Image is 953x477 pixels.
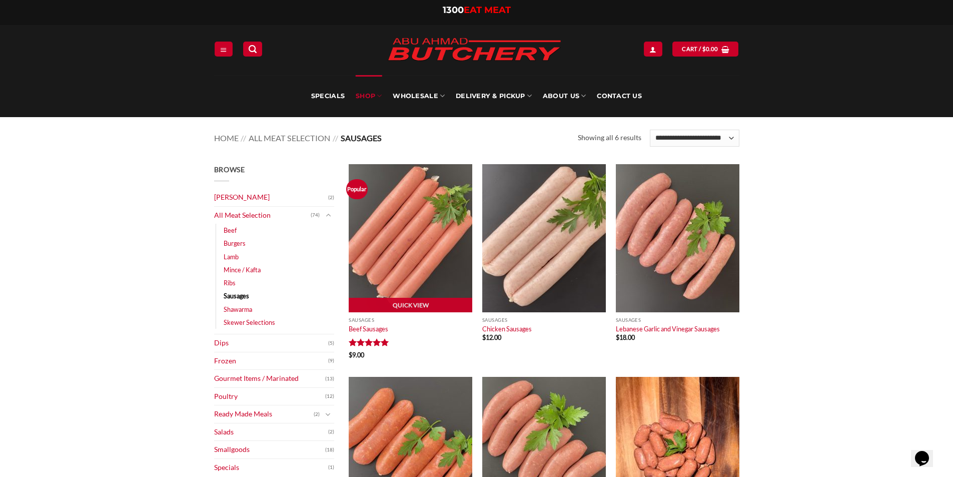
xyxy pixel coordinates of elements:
[349,164,472,312] img: Beef Sausages
[482,333,501,341] bdi: 12.00
[311,208,320,223] span: (74)
[616,333,635,341] bdi: 18.00
[597,75,642,117] a: Contact Us
[214,423,328,441] a: Salads
[311,75,345,117] a: Specials
[393,75,445,117] a: Wholesale
[482,333,486,341] span: $
[682,45,718,54] span: Cart /
[214,370,325,387] a: Gourmet Items / Marinated
[214,133,239,143] a: Home
[241,133,246,143] span: //
[702,46,718,52] bdi: 0.00
[243,42,262,56] a: Search
[328,424,334,439] span: (2)
[482,317,606,323] p: Sausages
[911,437,943,467] iframe: chat widget
[322,210,334,221] button: Toggle
[224,224,237,237] a: Beef
[616,325,720,333] a: Lebanese Garlic and Vinegar Sausages
[543,75,586,117] a: About Us
[224,316,275,329] a: Skewer Selections
[214,165,245,174] span: Browse
[328,336,334,351] span: (5)
[443,5,464,16] span: 1300
[325,389,334,404] span: (12)
[349,325,388,333] a: Beef Sausages
[578,132,641,144] p: Showing all 6 results
[224,276,236,289] a: Ribs
[224,289,249,302] a: Sausages
[214,459,328,476] a: Specials
[214,207,311,224] a: All Meat Selection
[214,388,325,405] a: Poultry
[214,352,328,370] a: Frozen
[325,371,334,386] span: (13)
[349,298,472,313] a: Quick View
[702,45,706,54] span: $
[644,42,662,56] a: Login
[224,237,246,250] a: Burgers
[224,263,261,276] a: Mince / Kafta
[328,190,334,205] span: (2)
[214,405,314,423] a: Ready Made Meals
[356,75,382,117] a: SHOP
[341,133,382,143] span: Sausages
[349,338,389,350] span: Rated out of 5
[214,334,328,352] a: Dips
[379,31,569,69] img: Abu Ahmad Butchery
[349,317,472,323] p: Sausages
[616,317,739,323] p: Sausages
[325,442,334,457] span: (18)
[349,338,389,348] div: Rated 5 out of 5
[328,353,334,368] span: (9)
[650,130,739,147] select: Shop order
[456,75,532,117] a: Delivery & Pickup
[616,333,619,341] span: $
[349,351,352,359] span: $
[322,409,334,420] button: Toggle
[249,133,330,143] a: All Meat Selection
[214,441,325,458] a: Smallgoods
[482,325,532,333] a: Chicken Sausages
[482,164,606,312] img: Chicken-Sausages
[224,250,239,263] a: Lamb
[443,5,511,16] a: 1300EAT MEAT
[349,351,364,359] bdi: 9.00
[224,303,252,316] a: Shawarma
[333,133,338,143] span: //
[215,42,233,56] a: Menu
[464,5,511,16] span: EAT MEAT
[214,189,328,206] a: [PERSON_NAME]
[328,460,334,475] span: (1)
[616,164,739,312] img: Lebanese Garlic and Vinegar Sausages
[314,407,320,422] span: (2)
[672,42,738,56] a: View cart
